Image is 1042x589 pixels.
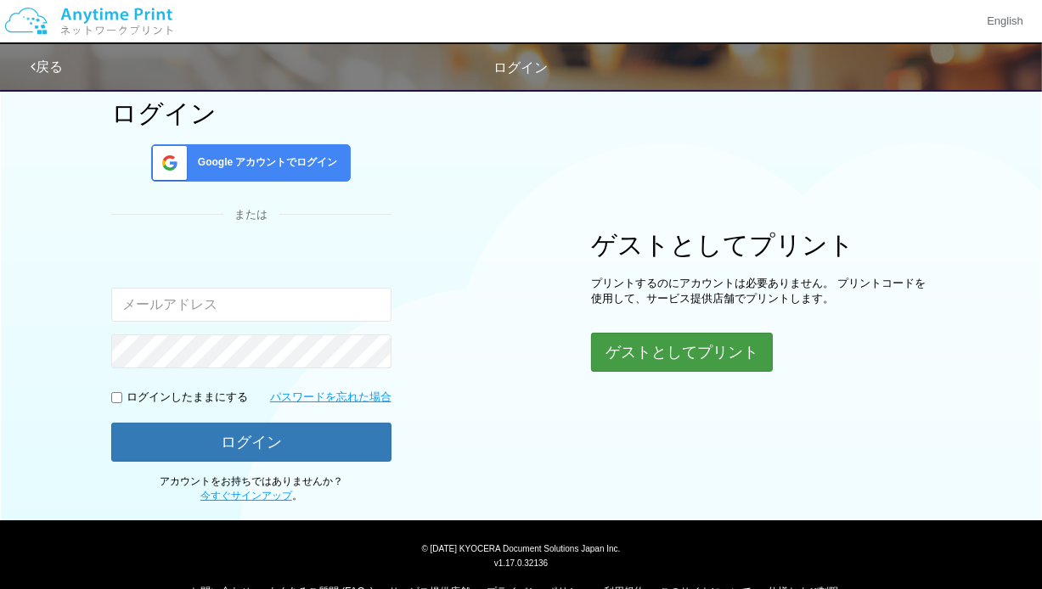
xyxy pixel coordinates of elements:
span: v1.17.0.32136 [494,558,548,568]
p: プリントするのにアカウントは必要ありません。 プリントコードを使用して、サービス提供店舗でプリントします。 [591,276,931,307]
a: 戻る [31,59,63,74]
span: ログイン [494,60,549,75]
h1: ログイン [111,99,391,127]
a: パスワードを忘れた場合 [270,390,391,406]
p: アカウントをお持ちではありませんか？ [111,474,391,503]
div: または [111,207,391,223]
button: ログイン [111,423,391,462]
span: 。 [200,490,302,502]
a: 今すぐサインアップ [200,490,292,502]
h1: ゲストとしてプリント [591,231,931,259]
p: ログインしたままにする [127,390,248,406]
button: ゲストとしてプリント [591,333,773,372]
span: Google アカウントでログイン [191,155,338,170]
span: © [DATE] KYOCERA Document Solutions Japan Inc. [422,542,621,553]
input: メールアドレス [111,288,391,322]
